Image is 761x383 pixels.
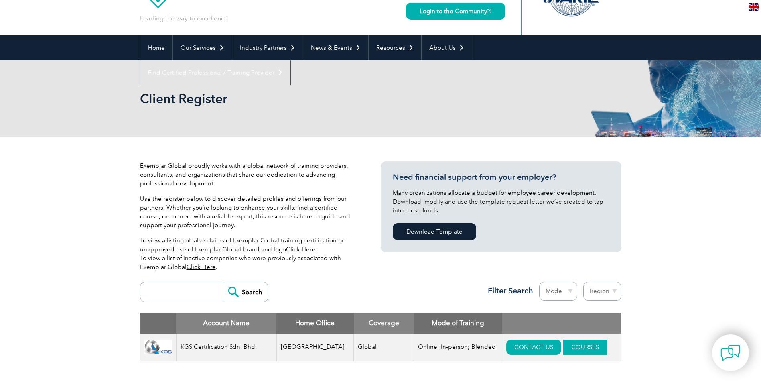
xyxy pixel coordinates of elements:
h3: Filter Search [483,286,533,296]
th: Home Office: activate to sort column ascending [276,313,354,334]
h3: Need financial support from your employer? [393,172,609,182]
a: Click Here [286,246,315,253]
a: CONTACT US [506,340,561,355]
a: Resources [369,35,421,60]
img: en [749,3,759,11]
a: Home [140,35,172,60]
td: Global [354,334,414,361]
a: News & Events [303,35,368,60]
img: 7f98aa8e-08a0-ee11-be37-00224898ad00-logo.jpg [144,340,172,354]
a: Our Services [173,35,232,60]
th: Mode of Training: activate to sort column ascending [414,313,502,334]
a: COURSES [563,340,607,355]
td: Online; In-person; Blended [414,334,502,361]
img: contact-chat.png [720,343,741,363]
a: About Us [422,35,472,60]
h2: Client Register [140,92,477,105]
p: Many organizations allocate a budget for employee career development. Download, modify and use th... [393,188,609,215]
th: Account Name: activate to sort column descending [176,313,276,334]
a: Download Template [393,223,476,240]
p: Exemplar Global proudly works with a global network of training providers, consultants, and organ... [140,161,357,188]
img: open_square.png [487,9,491,13]
input: Search [224,282,268,302]
a: Login to the Community [406,3,505,20]
th: : activate to sort column ascending [502,313,621,334]
th: Coverage: activate to sort column ascending [354,313,414,334]
td: [GEOGRAPHIC_DATA] [276,334,354,361]
p: Leading the way to excellence [140,14,228,23]
td: KGS Certification Sdn. Bhd. [176,334,276,361]
p: To view a listing of false claims of Exemplar Global training certification or unapproved use of ... [140,236,357,271]
a: Find Certified Professional / Training Provider [140,60,290,85]
p: Use the register below to discover detailed profiles and offerings from our partners. Whether you... [140,194,357,230]
a: Click Here [187,263,216,271]
a: Industry Partners [232,35,303,60]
